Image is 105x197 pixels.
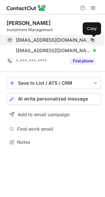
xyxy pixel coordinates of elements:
[7,93,101,105] button: AI write personalized message
[17,126,98,132] span: Find work email
[18,112,70,117] span: Add to email campaign
[7,4,46,12] img: ContactOut v5.3.10
[16,37,91,43] span: [EMAIL_ADDRESS][DOMAIN_NAME]
[7,77,101,89] button: save-profile-one-click
[18,80,90,86] div: Save to List / ATS / CRM
[18,96,88,101] span: AI write personalized message
[16,48,91,54] span: [EMAIL_ADDRESS][DOMAIN_NAME]
[17,139,98,145] span: Notes
[7,20,51,26] div: [PERSON_NAME]
[70,58,96,64] button: Reveal Button
[7,124,101,134] button: Find work email
[7,109,101,120] button: Add to email campaign
[7,138,101,147] button: Notes
[7,27,101,33] div: Investment Management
